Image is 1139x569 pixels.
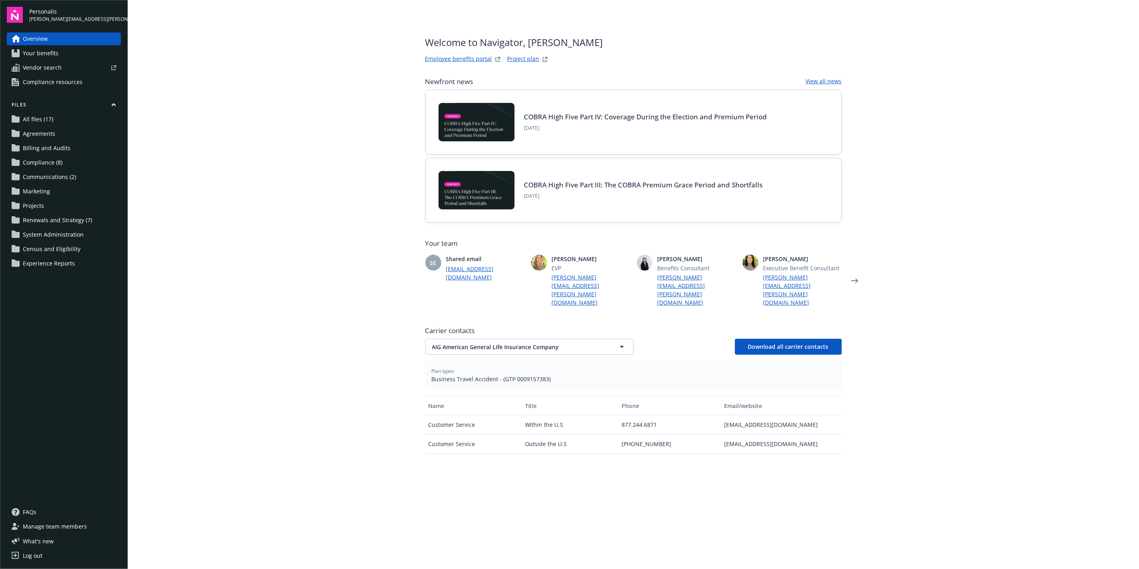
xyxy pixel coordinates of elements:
a: View all news [806,77,842,86]
div: Within the U.S [522,415,618,434]
div: Customer Service [425,434,522,454]
div: Email/website [724,402,838,410]
span: Carrier contacts [425,326,842,336]
div: 877.244.6871 [618,415,721,434]
span: Welcome to Navigator , [PERSON_NAME] [425,35,603,50]
div: [EMAIL_ADDRESS][DOMAIN_NAME] [721,415,841,434]
div: Phone [622,402,718,410]
span: Experience Reports [23,257,75,270]
span: FAQs [23,506,36,519]
img: navigator-logo.svg [7,7,23,23]
span: Compliance (8) [23,156,62,169]
span: Renewals and Strategy (7) [23,214,92,227]
span: Plan types [432,368,835,375]
a: Overview [7,32,121,45]
a: Project plan [507,54,539,64]
span: [PERSON_NAME][EMAIL_ADDRESS][PERSON_NAME][DOMAIN_NAME] [29,16,121,23]
a: System Administration [7,228,121,241]
img: BLOG-Card Image - Compliance - COBRA High Five Pt 3 - 09-03-25.jpg [439,171,515,209]
span: Communications (2) [23,171,76,183]
span: Business Travel Accident - (GTP 0009157383) [432,375,835,383]
a: Renewals and Strategy (7) [7,214,121,227]
a: Experience Reports [7,257,121,270]
button: Email/website [721,396,841,415]
span: Executive Benefit Consultant [763,264,842,272]
span: Newfront news [425,77,473,86]
div: Outside the U.S [522,434,618,454]
span: System Administration [23,228,84,241]
span: Personalis [29,7,121,16]
a: striveWebsite [493,54,503,64]
img: photo [637,255,653,271]
span: Manage team members [23,520,87,533]
button: Name [425,396,522,415]
div: Title [525,402,615,410]
span: [DATE] [524,193,763,200]
a: Your benefits [7,47,121,60]
span: Projects [23,199,44,212]
img: photo [531,255,547,271]
a: Employee benefits portal [425,54,492,64]
span: EVP [552,264,630,272]
span: [PERSON_NAME] [552,255,630,263]
span: [DATE] [524,125,767,132]
span: Download all carrier contacts [748,343,829,350]
a: [PERSON_NAME][EMAIL_ADDRESS][PERSON_NAME][DOMAIN_NAME] [763,273,842,307]
a: Next [848,274,861,287]
img: photo [743,255,759,271]
a: Manage team members [7,520,121,533]
button: Title [522,396,618,415]
button: Files [7,101,121,111]
button: What's new [7,537,66,545]
span: Vendor search [23,61,62,74]
button: Phone [618,396,721,415]
div: [PHONE_NUMBER] [618,434,721,454]
div: Log out [23,549,42,562]
a: FAQs [7,506,121,519]
div: Name [429,402,519,410]
a: Agreements [7,127,121,140]
a: COBRA High Five Part IV: Coverage During the Election and Premium Period [524,112,767,121]
span: All files (17) [23,113,53,126]
a: [PERSON_NAME][EMAIL_ADDRESS][PERSON_NAME][DOMAIN_NAME] [658,273,736,307]
a: Marketing [7,185,121,198]
a: COBRA High Five Part III: The COBRA Premium Grace Period and Shortfalls [524,180,763,189]
a: Compliance resources [7,76,121,88]
button: Personalis[PERSON_NAME][EMAIL_ADDRESS][PERSON_NAME][DOMAIN_NAME] [29,7,121,23]
span: SE [430,259,437,267]
span: Census and Eligibility [23,243,80,255]
span: Billing and Audits [23,142,70,155]
a: projectPlanWebsite [540,54,550,64]
a: [PERSON_NAME][EMAIL_ADDRESS][PERSON_NAME][DOMAIN_NAME] [552,273,630,307]
div: [EMAIL_ADDRESS][DOMAIN_NAME] [721,434,841,454]
span: Marketing [23,185,50,198]
a: Compliance (8) [7,156,121,169]
span: Overview [23,32,48,45]
span: Agreements [23,127,55,140]
a: Census and Eligibility [7,243,121,255]
span: Your team [425,239,842,248]
span: [PERSON_NAME] [658,255,736,263]
a: Billing and Audits [7,142,121,155]
span: Benefits Consultant [658,264,736,272]
button: AIG American General Life Insurance Company [425,339,634,355]
span: Shared email [446,255,525,263]
span: AIG American General Life Insurance Company [432,343,599,351]
a: All files (17) [7,113,121,126]
a: [EMAIL_ADDRESS][DOMAIN_NAME] [446,265,525,281]
a: Vendor search [7,61,121,74]
span: [PERSON_NAME] [763,255,842,263]
span: Compliance resources [23,76,83,88]
img: BLOG-Card Image - Compliance - COBRA High Five Pt 4 - 09-04-25.jpg [439,103,515,141]
button: Download all carrier contacts [735,339,842,355]
a: Projects [7,199,121,212]
div: Customer Service [425,415,522,434]
span: Your benefits [23,47,58,60]
a: Communications (2) [7,171,121,183]
span: What ' s new [23,537,54,545]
